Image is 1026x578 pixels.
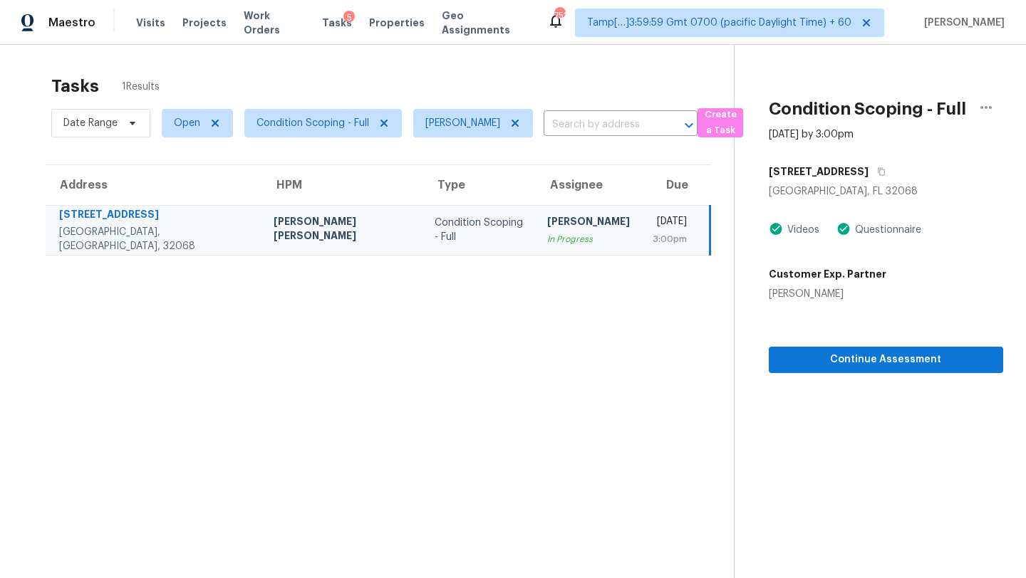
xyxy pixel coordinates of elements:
div: [PERSON_NAME] [769,287,886,301]
span: Work Orders [244,9,305,37]
div: [GEOGRAPHIC_DATA], [GEOGRAPHIC_DATA], 32068 [59,225,251,253]
div: [DATE] by 3:00pm [769,127,854,142]
button: Open [679,115,699,135]
input: Search by address [544,114,658,136]
span: 1 Results [122,80,160,94]
div: [GEOGRAPHIC_DATA], FL 32068 [769,184,1003,199]
span: Projects [182,16,227,30]
div: 752 [554,9,564,23]
span: Date Range [63,116,118,130]
div: 3:00pm [653,232,687,246]
h5: [STREET_ADDRESS] [769,164,869,179]
button: Copy Address [869,159,888,184]
span: [PERSON_NAME] [918,16,1005,30]
button: Create a Task [698,108,743,137]
span: Geo Assignments [442,9,530,37]
th: HPM [262,165,423,205]
div: Condition Scoping - Full [435,216,524,244]
img: Artifact Present Icon [769,221,783,236]
th: Due [641,165,710,205]
span: Properties [369,16,425,30]
th: Type [423,165,536,205]
span: Maestro [48,16,95,30]
div: [DATE] [653,214,687,232]
span: Open [174,116,200,130]
span: [PERSON_NAME] [425,116,500,130]
div: In Progress [547,232,630,246]
h2: Condition Scoping - Full [769,102,966,116]
h5: Customer Exp. Partner [769,267,886,281]
span: Tamp[…]3:59:59 Gmt 0700 (pacific Daylight Time) + 60 [587,16,851,30]
th: Assignee [536,165,641,205]
div: Videos [783,223,819,237]
div: Questionnaire [851,223,921,237]
span: Visits [136,16,165,30]
span: Tasks [322,18,352,28]
th: Address [46,165,262,205]
span: Create a Task [705,107,736,140]
div: [PERSON_NAME] [PERSON_NAME] [274,214,412,246]
span: Continue Assessment [780,351,992,369]
div: [PERSON_NAME] [547,214,630,232]
div: [STREET_ADDRESS] [59,207,251,225]
span: Condition Scoping - Full [256,116,369,130]
div: 5 [343,11,355,25]
img: Artifact Present Icon [836,221,851,236]
button: Continue Assessment [769,347,1003,373]
h2: Tasks [51,79,99,93]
